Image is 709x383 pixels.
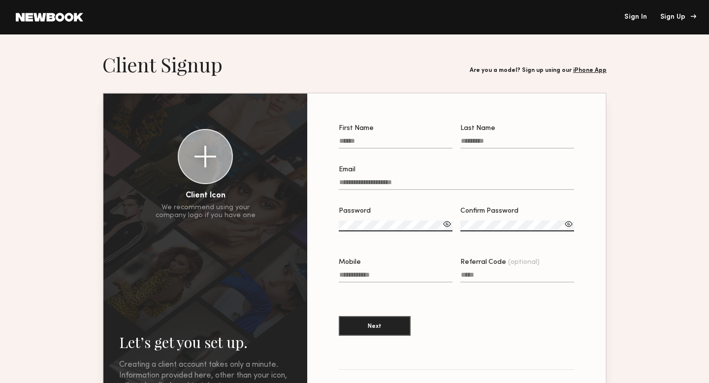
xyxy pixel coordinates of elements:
h2: Let’s get you set up. [119,332,291,352]
span: (optional) [508,259,540,266]
input: Referral Code(optional) [460,271,574,283]
h1: Client Signup [102,52,223,77]
div: Referral Code [460,259,574,266]
a: Sign In [624,14,647,21]
div: Mobile [339,259,452,266]
div: Last Name [460,125,574,132]
input: Email [339,179,574,190]
div: First Name [339,125,452,132]
input: Last Name [460,137,574,149]
input: Mobile [339,271,452,283]
div: Are you a model? Sign up using our [470,67,607,74]
div: We recommend using your company logo if you have one [156,204,256,220]
input: Confirm Password [460,221,574,231]
a: iPhone App [573,67,607,73]
input: First Name [339,137,452,149]
button: Next [339,316,411,336]
div: Password [339,208,452,215]
div: Sign Up [660,14,693,21]
input: Password [339,221,452,231]
div: Client Icon [186,192,226,200]
div: Confirm Password [460,208,574,215]
div: Email [339,166,574,173]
